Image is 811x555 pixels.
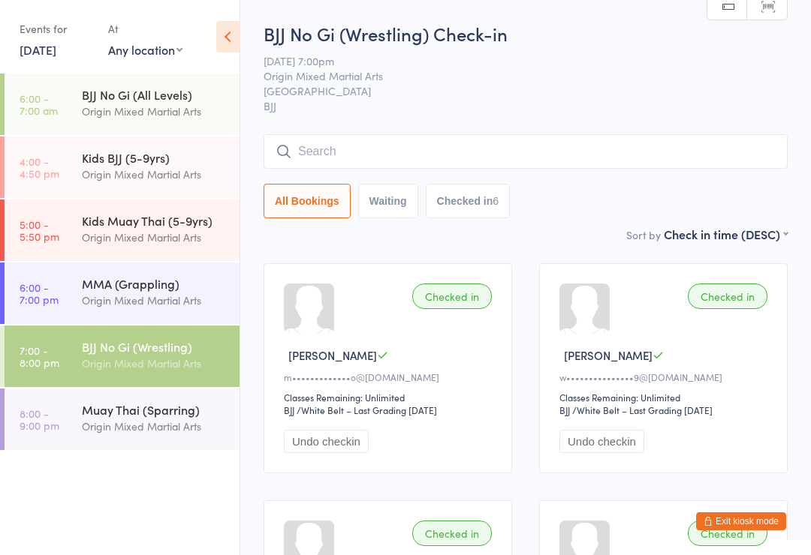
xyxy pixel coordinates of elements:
div: Origin Mixed Martial Arts [82,292,227,309]
div: Origin Mixed Martial Arts [82,166,227,183]
button: Waiting [358,184,418,218]
a: 7:00 -8:00 pmBJJ No Gi (Wrestling)Origin Mixed Martial Arts [5,325,240,387]
time: 7:00 - 8:00 pm [20,344,59,368]
div: Muay Thai (Sparring) [82,401,227,418]
div: Kids BJJ (5-9yrs) [82,149,227,166]
a: 6:00 -7:00 amBJJ No Gi (All Levels)Origin Mixed Martial Arts [5,73,240,135]
a: [DATE] [20,41,56,58]
div: BJJ [284,403,294,416]
div: Kids Muay Thai (5-9yrs) [82,212,227,229]
div: Origin Mixed Martial Arts [82,418,227,435]
span: [GEOGRAPHIC_DATA] [264,83,764,98]
span: BJJ [264,98,788,113]
a: 5:00 -5:50 pmKids Muay Thai (5-9yrs)Origin Mixed Martial Arts [5,199,240,261]
div: BJJ No Gi (Wrestling) [82,338,227,355]
div: Checked in [412,520,492,546]
time: 8:00 - 9:00 pm [20,407,59,431]
time: 5:00 - 5:50 pm [20,218,59,242]
time: 6:00 - 7:00 pm [20,281,59,305]
a: 4:00 -4:50 pmKids BJJ (5-9yrs)Origin Mixed Martial Arts [5,136,240,198]
input: Search [264,134,788,169]
time: 4:00 - 4:50 pm [20,155,59,179]
div: Origin Mixed Martial Arts [82,229,227,246]
div: At [108,16,182,41]
label: Sort by [626,227,661,242]
button: Checked in6 [426,184,511,218]
div: Classes Remaining: Unlimited [559,391,772,403]
span: [DATE] 7:00pm [264,53,764,68]
a: 8:00 -9:00 pmMuay Thai (Sparring)Origin Mixed Martial Arts [5,388,240,450]
button: Undo checkin [284,430,369,453]
div: BJJ [559,403,570,416]
span: Origin Mixed Martial Arts [264,68,764,83]
div: Checked in [688,283,767,309]
a: 6:00 -7:00 pmMMA (Grappling)Origin Mixed Martial Arts [5,262,240,324]
div: MMA (Grappling) [82,275,227,292]
div: Origin Mixed Martial Arts [82,103,227,120]
div: Checked in [412,283,492,309]
div: m•••••••••••••o@[DOMAIN_NAME] [284,370,496,383]
div: Events for [20,16,93,41]
span: [PERSON_NAME] [288,347,377,363]
div: 6 [493,195,499,207]
button: Undo checkin [559,430,644,453]
span: / White Belt – Last Grading [DATE] [572,403,713,416]
div: Origin Mixed Martial Arts [82,355,227,372]
div: Any location [108,41,182,58]
span: [PERSON_NAME] [564,347,653,363]
div: Checked in [688,520,767,546]
time: 6:00 - 7:00 am [20,92,58,116]
div: Check in time (DESC) [664,226,788,242]
button: Exit kiosk mode [696,512,786,530]
div: BJJ No Gi (All Levels) [82,86,227,103]
div: Classes Remaining: Unlimited [284,391,496,403]
button: All Bookings [264,184,351,218]
span: / White Belt – Last Grading [DATE] [297,403,437,416]
h2: BJJ No Gi (Wrestling) Check-in [264,21,788,46]
div: w•••••••••••••••9@[DOMAIN_NAME] [559,370,772,383]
